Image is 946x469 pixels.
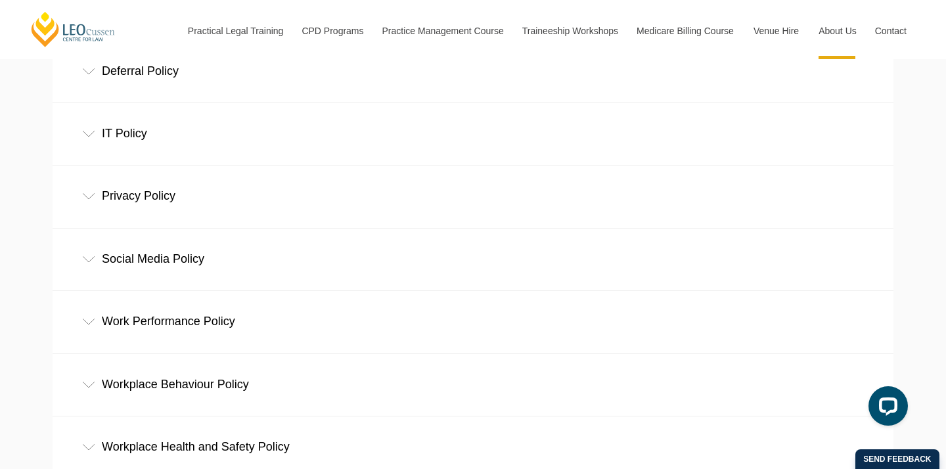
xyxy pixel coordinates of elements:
a: Contact [865,3,916,59]
div: Privacy Policy [53,166,893,227]
a: Practice Management Course [372,3,512,59]
a: Practical Legal Training [178,3,292,59]
a: CPD Programs [292,3,372,59]
div: Deferral Policy [53,41,893,102]
div: Work Performance Policy [53,291,893,352]
a: Medicare Billing Course [627,3,744,59]
a: Venue Hire [744,3,809,59]
div: Workplace Behaviour Policy [53,354,893,415]
a: About Us [809,3,865,59]
a: [PERSON_NAME] Centre for Law [30,11,117,48]
iframe: LiveChat chat widget [858,381,913,436]
a: Traineeship Workshops [512,3,627,59]
div: IT Policy [53,103,893,164]
div: Social Media Policy [53,229,893,290]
